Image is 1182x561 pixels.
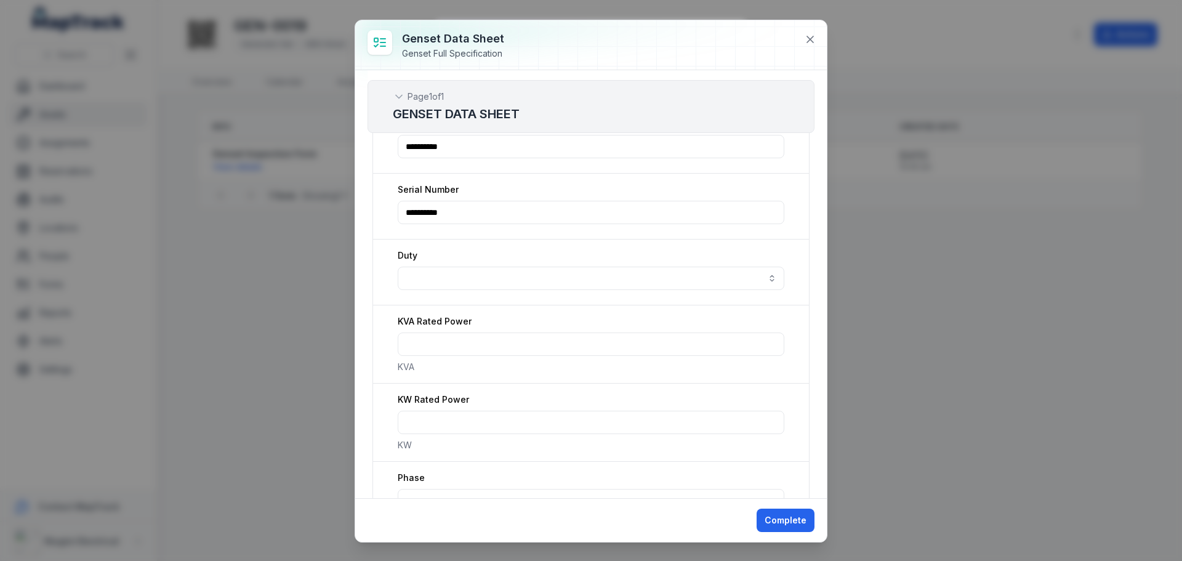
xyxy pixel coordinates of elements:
p: KVA [398,361,784,373]
span: Page 1 of 1 [408,91,444,103]
div: Genset Full Specification [402,47,504,60]
p: KW [398,439,784,451]
button: Complete [757,509,814,532]
input: :r5p:-form-item-label [398,489,784,512]
input: :r5i:-form-item-label [398,201,784,224]
input: :r5h:-form-item-label [398,135,784,158]
h2: GENSET DATA SHEET [393,105,789,123]
label: KW Rated Power [398,394,469,406]
label: KVA Rated Power [398,315,472,328]
h3: Genset Data Sheet [402,30,504,47]
input: :r5n:-form-item-label [398,333,784,356]
label: Phase [398,472,425,484]
label: Serial Number [398,184,459,196]
label: Duty [398,249,417,262]
input: :r5o:-form-item-label [398,411,784,434]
